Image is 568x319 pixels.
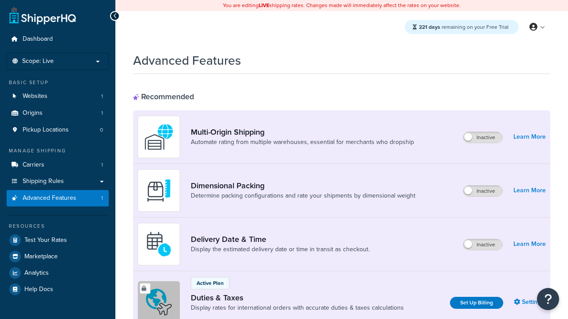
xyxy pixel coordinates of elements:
[133,52,241,69] h1: Advanced Features
[143,175,174,206] img: DTVBYsAAAAAASUVORK5CYII=
[513,131,546,143] a: Learn More
[191,293,404,303] a: Duties & Taxes
[143,229,174,260] img: gfkeb5ejjkALwAAAABJRU5ErkJggg==
[463,239,502,250] label: Inactive
[24,237,67,244] span: Test Your Rates
[537,288,559,310] button: Open Resource Center
[191,127,414,137] a: Multi-Origin Shipping
[23,161,44,169] span: Carriers
[23,126,69,134] span: Pickup Locations
[101,109,103,117] span: 1
[7,147,109,155] div: Manage Shipping
[7,79,109,86] div: Basic Setup
[7,190,109,206] a: Advanced Features1
[191,181,415,191] a: Dimensional Packing
[7,281,109,297] a: Help Docs
[514,296,546,308] a: Settings
[7,105,109,121] li: Origins
[7,249,109,265] a: Marketplace
[513,184,546,197] a: Learn More
[463,132,502,143] label: Inactive
[513,238,546,250] a: Learn More
[7,265,109,281] a: Analytics
[22,58,54,65] span: Scope: Live
[143,121,174,152] img: WatD5o0RtDAAAAAElFTkSuQmCC
[463,186,502,196] label: Inactive
[100,126,103,134] span: 0
[7,232,109,248] a: Test Your Rates
[419,23,509,31] span: remaining on your Free Trial
[7,122,109,138] a: Pickup Locations0
[7,122,109,138] li: Pickup Locations
[7,31,109,47] a: Dashboard
[24,286,53,293] span: Help Docs
[191,303,404,312] a: Display rates for international orders with accurate duties & taxes calculations
[191,191,415,200] a: Determine packing configurations and rate your shipments by dimensional weight
[23,178,64,185] span: Shipping Rules
[197,279,224,287] p: Active Plan
[191,138,414,147] a: Automate rating from multiple warehouses, essential for merchants who dropship
[7,222,109,230] div: Resources
[7,190,109,206] li: Advanced Features
[7,105,109,121] a: Origins1
[24,253,58,261] span: Marketplace
[133,92,194,101] div: Recommended
[7,88,109,105] li: Websites
[23,93,47,100] span: Websites
[7,157,109,173] a: Carriers1
[191,234,370,244] a: Delivery Date & Time
[101,93,103,100] span: 1
[101,195,103,202] span: 1
[7,157,109,173] li: Carriers
[191,245,370,254] a: Display the estimated delivery date or time in transit as checkout.
[7,88,109,105] a: Websites1
[24,269,49,277] span: Analytics
[450,297,503,309] a: Set Up Billing
[259,1,269,9] b: LIVE
[101,161,103,169] span: 1
[23,35,53,43] span: Dashboard
[7,173,109,190] a: Shipping Rules
[23,109,43,117] span: Origins
[23,195,76,202] span: Advanced Features
[419,23,440,31] strong: 221 days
